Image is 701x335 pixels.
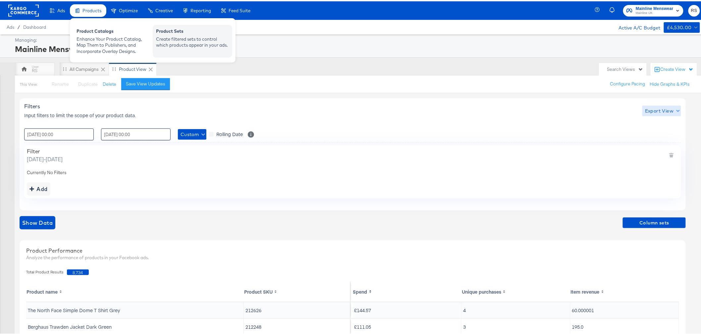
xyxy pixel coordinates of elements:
span: Creative [155,7,173,12]
div: Drag to reorder tab [112,66,116,70]
td: 195.0 [570,317,679,333]
button: Custom [178,128,206,138]
div: Product View [119,65,146,71]
div: RS [32,66,37,72]
div: £4,530.00 [667,22,692,30]
span: 8,734 [67,268,89,274]
span: Ads [7,23,14,28]
td: The North Face Simple Dome T Shirt Grey [26,301,244,317]
div: Search Views [607,65,643,71]
span: Feed Suite [229,7,250,12]
button: Hide Graphs & KPIs [650,80,690,86]
span: Show Data [22,217,53,226]
span: Export View [645,106,678,114]
td: 212626 [244,301,350,317]
div: Managing: [15,36,698,42]
div: This View: [20,80,37,86]
button: Column sets [623,216,686,227]
span: Optimize [119,7,138,12]
span: Mainline Menswear [636,4,674,11]
button: Mainline MenswearMainline UK [623,4,683,15]
button: Save View Updates [121,77,170,89]
div: Drag to reorder tab [63,66,67,70]
button: Export View [642,104,681,115]
span: RS [691,6,697,13]
td: Berghaus Trawden Jacket Dark Green [26,317,244,333]
span: [DATE] - [DATE] [27,154,63,162]
span: Ads [57,7,65,12]
span: Total Product Results [26,268,67,274]
th: Toggle SortBy [353,280,462,300]
th: Toggle SortBy [570,280,679,300]
button: showdata [20,215,55,228]
div: Product Performance [26,246,679,253]
a: Dashboard [23,23,46,28]
div: Currently No Filters [27,168,678,174]
span: Input filters to limit the scope of your product data. [24,111,136,117]
button: Delete [103,80,116,86]
th: Toggle SortBy [26,280,244,300]
div: Create View [661,65,694,72]
span: Column sets [625,217,683,226]
td: £111.05 [353,317,462,333]
div: Mainline Menswear [15,42,698,53]
td: 212248 [244,317,350,333]
button: £4,530.00 [664,21,700,31]
span: Reporting [190,7,211,12]
span: Duplicate [78,80,98,86]
th: Toggle SortBy [461,280,570,300]
button: Configure Pacing [606,77,650,89]
span: Rename [52,80,69,86]
span: Custom [181,129,204,137]
td: 3 [461,317,570,333]
div: Filter [27,147,63,153]
span: / [14,23,23,28]
div: Add [29,183,48,192]
th: Toggle SortBy [244,280,350,300]
td: £144.57 [353,301,462,317]
div: Save View Updates [126,79,165,86]
span: Filters [24,102,40,108]
span: Rolling Date [216,129,243,136]
button: RS [688,4,700,15]
div: Analyze the performance of products in your Facebook ads. [26,253,679,260]
div: Active A/C Budget [612,21,661,31]
span: Products [82,7,101,12]
td: 60.000001 [570,301,679,317]
td: 4 [461,301,570,317]
span: Mainline UK [636,9,674,15]
button: addbutton [27,181,50,194]
div: All Campaigns [70,65,99,71]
